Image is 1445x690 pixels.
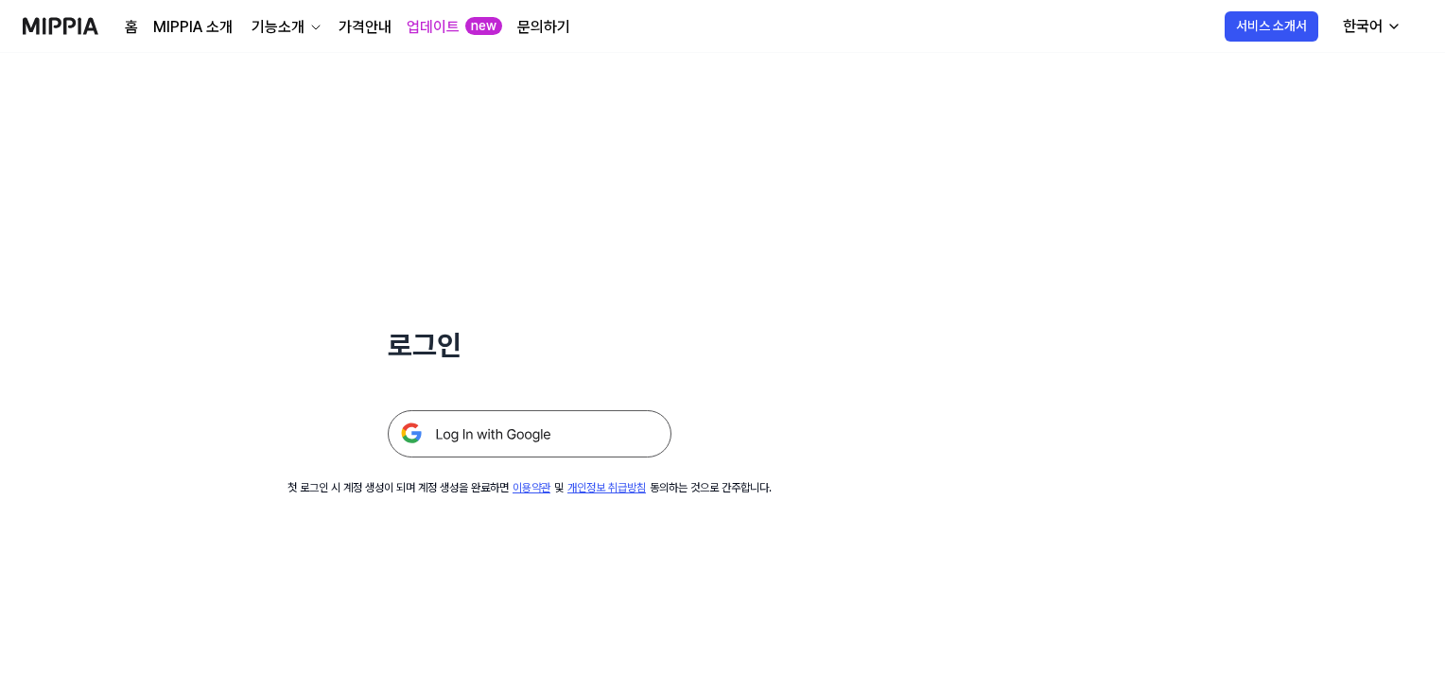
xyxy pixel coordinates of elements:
[153,16,233,39] a: MIPPIA 소개
[339,16,392,39] a: 가격안내
[1225,11,1318,42] button: 서비스 소개서
[388,325,671,365] h1: 로그인
[287,480,772,496] div: 첫 로그인 시 계정 생성이 되며 계정 생성을 완료하면 및 동의하는 것으로 간주합니다.
[1339,15,1386,38] div: 한국어
[513,481,550,494] a: 이용약관
[517,16,570,39] a: 문의하기
[125,16,138,39] a: 홈
[1328,8,1413,45] button: 한국어
[248,16,308,39] div: 기능소개
[248,16,323,39] button: 기능소개
[388,410,671,457] img: 구글 로그인 버튼
[465,17,502,36] div: new
[407,16,460,39] a: 업데이트
[567,481,646,494] a: 개인정보 취급방침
